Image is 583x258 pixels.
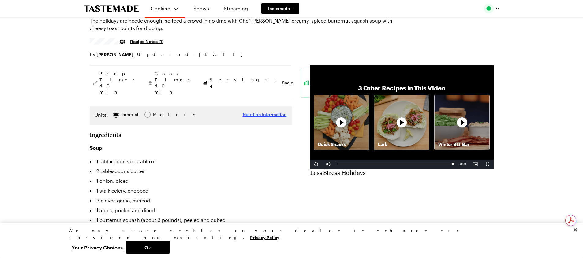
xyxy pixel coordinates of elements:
[358,84,445,92] p: 3 Other Recipes in This Video
[153,111,166,118] div: Metric
[151,6,170,11] span: Cooking
[374,141,429,147] p: Larb
[137,51,249,58] span: Updated : [DATE]
[90,17,394,32] p: The holidays are hectic enough, so feed a crowd in no time with Chef [PERSON_NAME] creamy, spiced...
[130,38,163,45] a: Recipe Notes (1)
[459,162,460,166] span: -
[484,4,500,13] button: Profile picture
[90,166,292,176] li: 2 tablespoons butter
[322,160,334,169] button: Mute
[69,227,509,241] div: We may store cookies on your device to enhance our services and marketing.
[90,157,292,166] li: 1 tablespoon vegetable oil
[95,111,166,120] div: Imperial Metric
[261,3,299,14] a: Tastemade +
[310,169,494,176] h2: Less Stress Holidays
[338,164,453,164] div: Progress Bar
[126,241,170,254] button: Ok
[90,205,292,215] li: 1 apple, peeled and diced
[569,223,582,237] button: Close
[243,112,287,118] button: Nutrition Information
[69,227,509,254] div: Privacy
[481,160,494,169] button: Fullscreen
[90,39,125,44] a: 4.5/5 stars from 2 reviews
[120,38,125,44] span: (2)
[90,144,292,152] h3: Soup
[96,51,133,58] a: [PERSON_NAME]
[434,95,490,150] a: Winter BLT BarRecipe image thumbnail
[374,95,429,150] a: LarbRecipe image thumbnail
[90,131,121,138] h2: Ingredients
[95,111,108,119] label: Units:
[435,141,489,147] p: Winter BLT Bar
[210,83,212,89] span: 4
[250,234,279,240] a: More information about your privacy, opens in a new tab
[151,2,179,15] button: Cooking
[121,111,138,118] div: Imperial
[90,186,292,196] li: 1 stalk celery, chopped
[69,241,126,254] button: Your Privacy Choices
[90,176,292,186] li: 1 onion, diced
[90,51,133,58] p: By
[460,162,466,166] span: 0:00
[282,80,293,86] button: Scale
[121,111,139,118] span: Imperial
[484,4,494,13] img: Profile picture
[90,196,292,205] li: 3 cloves garlic, minced
[310,160,322,169] button: Replay
[153,111,166,118] span: Metric
[155,71,192,95] span: Cook Time: 40 min
[469,160,481,169] button: Picture-in-Picture
[267,6,293,12] span: Tastemade +
[314,141,369,147] p: Quick Snacks
[210,77,279,89] span: Servings:
[99,71,137,95] span: Prep Time: 40 min
[314,95,369,150] a: Quick SnacksRecipe image thumbnail
[84,5,139,12] a: To Tastemade Home Page
[90,215,292,225] li: 1 butternut squash (about 3 pounds), peeled and cubed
